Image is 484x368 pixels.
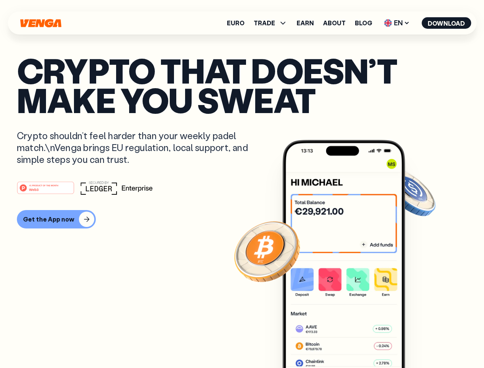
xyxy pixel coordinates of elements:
button: Get the App now [17,210,96,228]
a: Get the App now [17,210,467,228]
a: #1 PRODUCT OF THE MONTHWeb3 [17,186,74,196]
img: Bitcoin [233,217,302,286]
svg: Home [19,19,62,28]
a: About [323,20,346,26]
tspan: #1 PRODUCT OF THE MONTH [29,184,58,186]
p: Crypto that doesn’t make you sweat [17,56,467,114]
img: flag-uk [384,19,392,27]
a: Euro [227,20,244,26]
a: Earn [297,20,314,26]
button: Download [422,17,471,29]
span: TRADE [254,18,287,28]
span: EN [381,17,412,29]
img: USDC coin [382,165,437,220]
tspan: Web3 [29,187,39,191]
p: Crypto shouldn’t feel harder than your weekly padel match.\nVenga brings EU regulation, local sup... [17,130,259,166]
div: Get the App now [23,215,74,223]
span: TRADE [254,20,275,26]
a: Blog [355,20,372,26]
